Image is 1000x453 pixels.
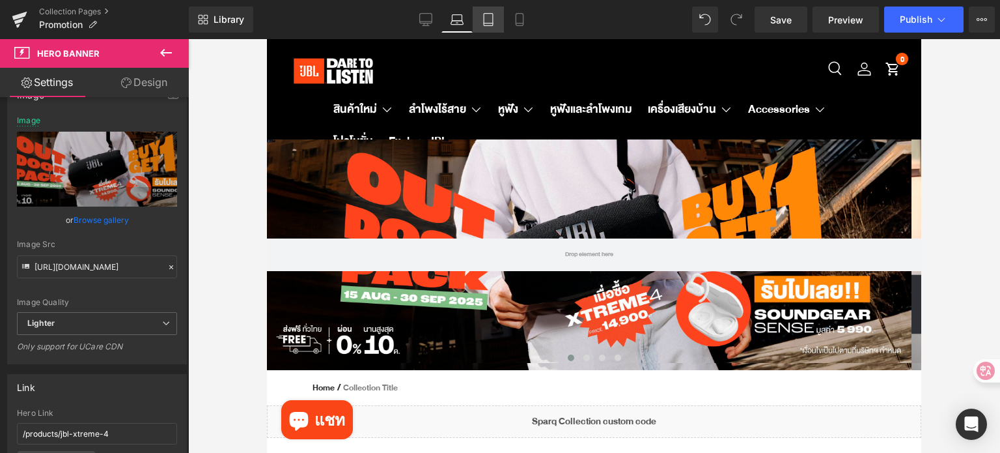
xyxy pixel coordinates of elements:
button: Undo [692,7,718,33]
div: Only support for UCare CDN [17,342,177,360]
summary: ลำโพงไร้สาย [134,55,223,87]
a: Home [46,340,68,358]
div: Hero Link [17,409,177,418]
a: Preview [812,7,879,33]
span: Publish [900,14,932,25]
span: Save [770,13,792,27]
span: 0 [633,14,637,27]
span: Preview [828,13,863,27]
span: Library [214,14,244,25]
a: Design [97,68,191,97]
a: Browse gallery [74,209,129,231]
span: Hero Banner [37,48,100,59]
div: Image [17,116,40,125]
a: Collection Pages [39,7,189,17]
b: Lighter [27,318,55,328]
summary: Accessories [473,55,567,87]
div: Link [17,375,35,393]
button: Publish [884,7,964,33]
input: https://your-shop.myshopify.com [17,423,177,445]
button: Redo [723,7,749,33]
summary: เครื่องเสียงบ้าน [373,55,473,87]
div: or [17,213,177,227]
summary: สินค้าใหม่ [59,55,134,87]
span: / [68,339,76,358]
div: Image Src [17,240,177,249]
div: Open Intercom Messenger [956,409,987,440]
a: หูฟังและลำโพงเกม [283,55,365,87]
a: Tablet [473,7,504,33]
a: Laptop [441,7,473,33]
a: Desktop [410,7,441,33]
inbox-online-store-chat: แชทร้านค้าออนไลน์ของ Shopify [10,361,90,403]
div: Image Quality [17,298,177,307]
button: More [969,7,995,33]
a: New Library [189,7,253,33]
input: Link [17,256,177,278]
a: Mobile [504,7,535,33]
summary: หูฟัง [223,55,275,87]
img: JBL Store Thailand [14,10,118,54]
span: Promotion [39,20,83,30]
